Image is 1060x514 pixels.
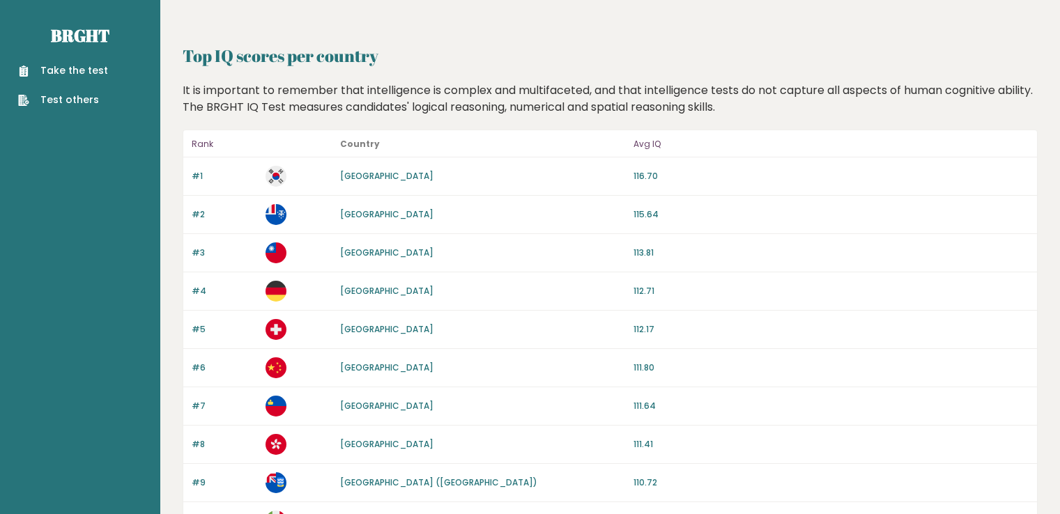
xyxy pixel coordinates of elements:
img: fk.svg [266,472,286,493]
p: 111.41 [633,438,1029,451]
p: Rank [192,136,257,153]
p: #7 [192,400,257,412]
p: 112.17 [633,323,1029,336]
p: #3 [192,247,257,259]
a: [GEOGRAPHIC_DATA] [340,247,433,258]
a: Test others [18,93,108,107]
img: cn.svg [266,357,286,378]
a: [GEOGRAPHIC_DATA] [340,208,433,220]
b: Country [340,138,380,150]
p: 113.81 [633,247,1029,259]
a: Brght [51,24,109,47]
a: [GEOGRAPHIC_DATA] ([GEOGRAPHIC_DATA]) [340,476,537,488]
p: 110.72 [633,476,1029,489]
p: #1 [192,170,257,182]
p: #8 [192,438,257,451]
p: 112.71 [633,285,1029,297]
a: [GEOGRAPHIC_DATA] [340,400,433,412]
img: tw.svg [266,242,286,263]
p: 116.70 [633,170,1029,182]
a: Take the test [18,63,108,78]
p: #6 [192,361,257,374]
img: tf.svg [266,204,286,225]
p: Avg IQ [633,136,1029,153]
p: #4 [192,285,257,297]
img: kr.svg [266,166,286,187]
p: 115.64 [633,208,1029,221]
h2: Top IQ scores per country [183,43,1038,68]
a: [GEOGRAPHIC_DATA] [340,361,433,373]
img: li.svg [266,396,286,416]
a: [GEOGRAPHIC_DATA] [340,285,433,297]
a: [GEOGRAPHIC_DATA] [340,438,433,450]
a: [GEOGRAPHIC_DATA] [340,170,433,182]
p: 111.64 [633,400,1029,412]
a: [GEOGRAPHIC_DATA] [340,323,433,335]
p: #5 [192,323,257,336]
p: #9 [192,476,257,489]
div: It is important to remember that intelligence is complex and multifaceted, and that intelligence ... [178,82,1043,116]
p: 111.80 [633,361,1029,374]
img: ch.svg [266,319,286,340]
img: hk.svg [266,434,286,455]
p: #2 [192,208,257,221]
img: de.svg [266,281,286,302]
